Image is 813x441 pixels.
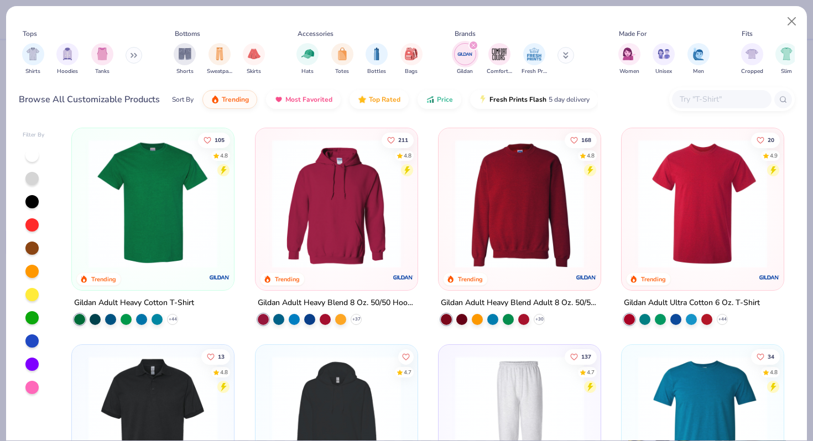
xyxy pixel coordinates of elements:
img: Gildan logo [575,266,597,288]
div: Gildan Adult Heavy Blend 8 Oz. 50/50 Hooded Sweatshirt [258,296,415,310]
button: filter button [56,43,79,76]
img: Slim Image [780,48,793,60]
div: Browse All Customizable Products [19,93,160,106]
button: filter button [22,43,44,76]
span: Gildan [457,67,473,76]
button: filter button [487,43,512,76]
img: Shorts Image [179,48,191,60]
span: 5 day delivery [549,93,590,106]
button: filter button [207,43,232,76]
button: Like [565,349,597,365]
button: filter button [454,43,476,76]
span: 13 [218,354,225,360]
div: 4.8 [770,369,778,377]
img: 3c1a081b-6ca8-4a00-a3b6-7ee979c43c2b [633,139,773,268]
span: + 44 [169,316,177,323]
span: 20 [768,137,774,143]
span: Shorts [176,67,194,76]
button: Like [198,132,230,148]
div: filter for Sweatpants [207,43,232,76]
button: filter button [653,43,675,76]
input: Try "T-Shirt" [679,93,764,106]
span: Bags [405,67,418,76]
div: filter for Shorts [174,43,196,76]
button: filter button [243,43,265,76]
img: c7b025ed-4e20-46ac-9c52-55bc1f9f47df [450,139,590,268]
button: Most Favorited [266,90,341,109]
div: filter for Women [618,43,640,76]
button: filter button [522,43,547,76]
span: + 37 [352,316,360,323]
img: Totes Image [336,48,348,60]
img: Tanks Image [96,48,108,60]
span: Trending [222,95,249,104]
img: a164e800-7022-4571-a324-30c76f641635 [406,139,546,268]
span: Cropped [741,67,763,76]
span: Women [619,67,639,76]
span: Unisex [655,67,672,76]
span: Totes [335,67,349,76]
div: filter for Skirts [243,43,265,76]
div: Fits [742,29,753,39]
div: Accessories [298,29,333,39]
div: 4.8 [403,151,411,160]
button: Like [751,349,780,365]
span: Bottles [367,67,386,76]
div: filter for Hoodies [56,43,79,76]
button: Fresh Prints Flash5 day delivery [470,90,598,109]
img: Women Image [623,48,635,60]
img: Bags Image [405,48,417,60]
img: 01756b78-01f6-4cc6-8d8a-3c30c1a0c8ac [267,139,406,268]
span: 211 [398,137,408,143]
span: Price [437,95,453,104]
button: filter button [331,43,353,76]
img: db319196-8705-402d-8b46-62aaa07ed94f [83,139,223,268]
button: filter button [296,43,319,76]
span: + 44 [718,316,727,323]
div: Bottoms [175,29,200,39]
img: Cropped Image [746,48,758,60]
button: filter button [366,43,388,76]
div: filter for Slim [775,43,798,76]
img: Skirts Image [248,48,260,60]
div: filter for Comfort Colors [487,43,512,76]
button: Price [418,90,461,109]
div: filter for Shirts [22,43,44,76]
button: Like [751,132,780,148]
img: Comfort Colors Image [491,46,508,62]
button: filter button [618,43,640,76]
div: Filter By [23,131,45,139]
button: Like [565,132,597,148]
img: TopRated.gif [358,95,367,104]
div: filter for Bags [400,43,423,76]
span: + 30 [535,316,543,323]
img: 4c43767e-b43d-41ae-ac30-96e6ebada8dd [590,139,729,268]
span: 168 [581,137,591,143]
img: Gildan logo [758,266,780,288]
span: 137 [581,354,591,360]
button: Top Rated [350,90,409,109]
button: filter button [775,43,798,76]
div: 4.8 [220,151,228,160]
div: filter for Totes [331,43,353,76]
button: Like [201,349,230,365]
div: Tops [23,29,37,39]
div: filter for Unisex [653,43,675,76]
div: Brands [455,29,476,39]
span: Men [693,67,704,76]
div: Sort By [172,95,194,104]
img: flash.gif [478,95,487,104]
div: Gildan Adult Ultra Cotton 6 Oz. T-Shirt [624,296,760,310]
img: Hats Image [301,48,314,60]
span: Fresh Prints Flash [489,95,546,104]
span: Top Rated [369,95,400,104]
button: Like [381,132,413,148]
span: Sweatpants [207,67,232,76]
button: filter button [91,43,113,76]
img: Unisex Image [658,48,670,60]
div: Made For [619,29,647,39]
span: Most Favorited [285,95,332,104]
div: Gildan Adult Heavy Cotton T-Shirt [74,296,194,310]
button: filter button [400,43,423,76]
div: Gildan Adult Heavy Blend Adult 8 Oz. 50/50 Fleece Crew [441,296,598,310]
